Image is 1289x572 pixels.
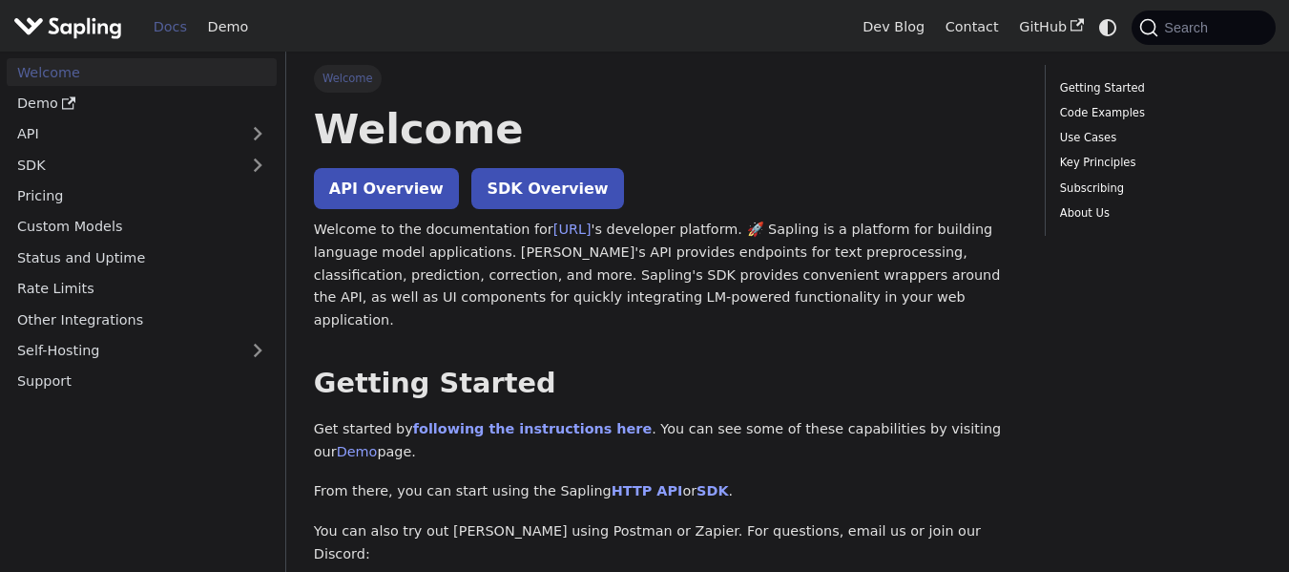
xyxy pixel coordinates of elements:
[413,421,652,436] a: following the instructions here
[7,368,277,395] a: Support
[935,12,1009,42] a: Contact
[553,222,592,237] a: [URL]
[7,213,277,241] a: Custom Models
[314,219,1018,332] p: Welcome to the documentation for 's developer platform. 🚀 Sapling is a platform for building lang...
[471,168,623,209] a: SDK Overview
[314,418,1018,464] p: Get started by . You can see some of these capabilities by visiting our page.
[13,13,122,41] img: Sapling.ai
[1158,20,1219,35] span: Search
[1008,12,1093,42] a: GitHub
[7,306,277,333] a: Other Integrations
[1060,129,1255,147] a: Use Cases
[1132,11,1275,45] button: Search (Command+K)
[1060,104,1255,122] a: Code Examples
[852,12,934,42] a: Dev Blog
[314,65,382,92] span: Welcome
[1060,204,1255,222] a: About Us
[612,483,683,498] a: HTTP API
[239,120,277,148] button: Expand sidebar category 'API'
[1094,13,1122,41] button: Switch between dark and light mode (currently system mode)
[7,120,239,148] a: API
[314,520,1018,566] p: You can also try out [PERSON_NAME] using Postman or Zapier. For questions, email us or join our D...
[7,58,277,86] a: Welcome
[1060,154,1255,172] a: Key Principles
[314,65,1018,92] nav: Breadcrumbs
[337,444,378,459] a: Demo
[7,182,277,210] a: Pricing
[7,275,277,303] a: Rate Limits
[198,12,259,42] a: Demo
[13,13,129,41] a: Sapling.aiSapling.ai
[314,367,1018,401] h2: Getting Started
[7,151,239,179] a: SDK
[314,480,1018,503] p: From there, you can start using the Sapling or .
[7,337,277,365] a: Self-Hosting
[7,244,277,271] a: Status and Uptime
[314,103,1018,155] h1: Welcome
[7,90,277,117] a: Demo
[314,168,459,209] a: API Overview
[1060,79,1255,97] a: Getting Started
[239,151,277,179] button: Expand sidebar category 'SDK'
[696,483,728,498] a: SDK
[1060,180,1255,198] a: Subscribing
[143,12,198,42] a: Docs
